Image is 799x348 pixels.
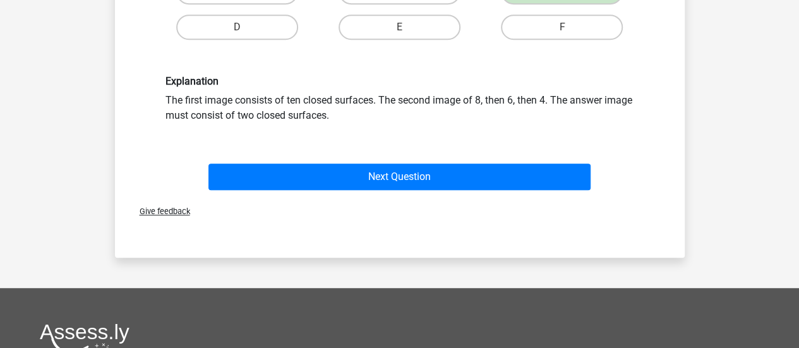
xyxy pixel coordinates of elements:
[165,75,634,87] h6: Explanation
[208,164,591,190] button: Next Question
[129,207,190,216] span: Give feedback
[339,15,460,40] label: E
[501,15,623,40] label: F
[156,75,644,123] div: The first image consists of ten closed surfaces. The second image of 8, then 6, then 4. The answe...
[176,15,298,40] label: D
